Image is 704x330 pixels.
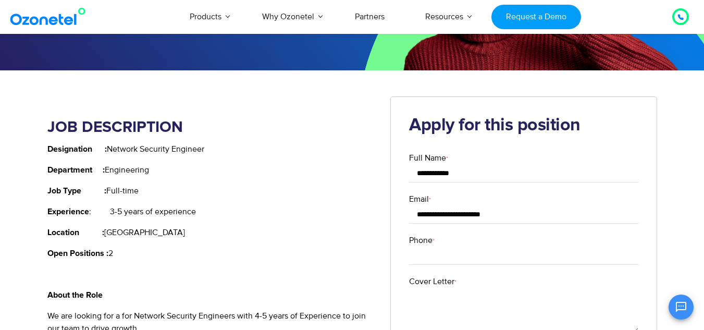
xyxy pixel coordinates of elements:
strong: Experience [47,207,89,216]
p: Full-time [47,185,375,197]
strong: Job Type : [47,187,106,195]
label: Cover Letter [409,275,638,288]
label: Email [409,193,638,205]
p: Network Security Engineer [47,143,375,155]
strong: Open Positions : [47,249,108,258]
a: Request a Demo [491,5,581,29]
strong: About the Role [47,291,103,299]
strong: Location : [47,228,104,237]
h2: Apply for this position [409,115,638,136]
p: [GEOGRAPHIC_DATA] [47,226,375,239]
strong: JOB DESCRIPTION [47,119,183,135]
p: Engineering [47,164,375,176]
label: Full Name [409,152,638,164]
strong: Designation : [47,145,107,153]
p: : 3-5 years of experience [47,205,375,218]
strong: Department : [47,166,105,174]
p: 2 [47,247,375,260]
button: Open chat [669,295,694,320]
label: Phone [409,234,638,247]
